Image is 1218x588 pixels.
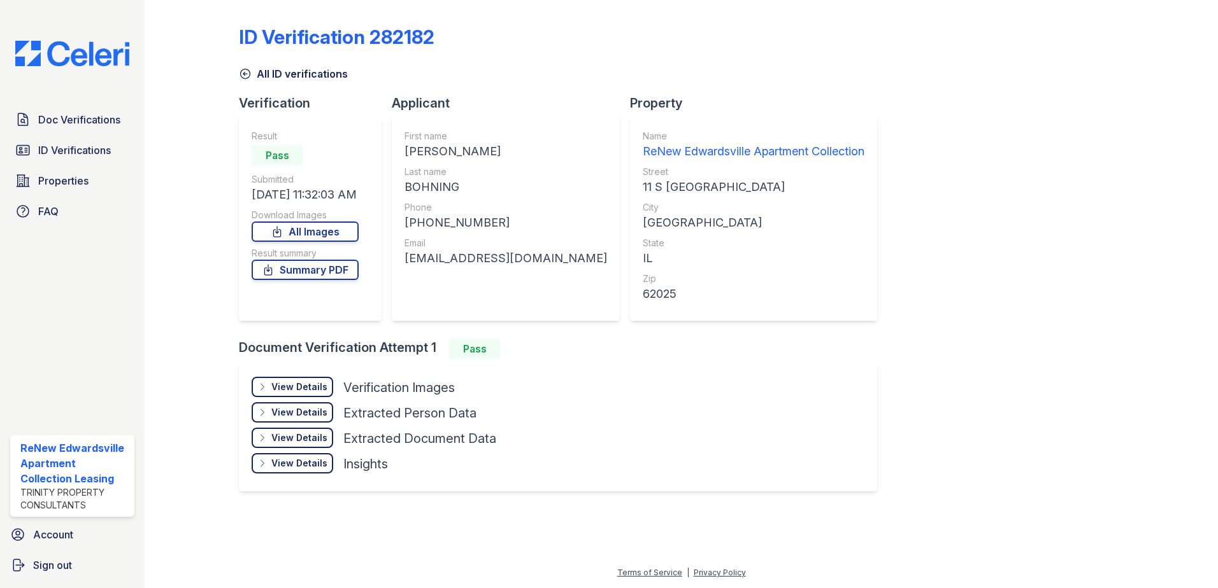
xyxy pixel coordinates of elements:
[643,201,864,214] div: City
[271,431,327,444] div: View Details
[405,143,607,160] div: [PERSON_NAME]
[38,204,59,219] span: FAQ
[38,143,111,158] span: ID Verifications
[252,221,359,242] a: All Images
[343,379,455,396] div: Verification Images
[343,455,388,473] div: Insights
[5,552,140,578] a: Sign out
[405,165,607,178] div: Last name
[20,486,129,512] div: Trinity Property Consultants
[405,130,607,143] div: First name
[239,25,434,48] div: ID Verification 282182
[405,201,607,214] div: Phone
[252,173,359,186] div: Submitted
[252,145,303,165] div: Pass
[643,143,864,160] div: ReNew Edwardsville Apartment Collection
[643,178,864,196] div: 11 S [GEOGRAPHIC_DATA]
[643,272,864,285] div: Zip
[687,568,689,577] div: |
[5,41,140,66] img: CE_Logo_Blue-a8612792a0a2168367f1c8372b55b34899dd931a85d93a1a3d3e32e68fde9ad4.png
[271,406,327,419] div: View Details
[643,249,864,267] div: IL
[643,130,864,160] a: Name ReNew Edwardsville Apartment Collection
[20,440,129,486] div: ReNew Edwardsville Apartment Collection Leasing
[271,381,327,393] div: View Details
[617,568,682,577] a: Terms of Service
[252,130,359,143] div: Result
[239,66,348,81] a: All ID verifications
[643,165,864,178] div: Street
[643,130,864,143] div: Name
[10,107,134,132] a: Doc Verifications
[10,199,134,224] a: FAQ
[38,173,89,188] span: Properties
[405,178,607,196] div: BOHNING
[252,260,359,280] a: Summary PDF
[405,214,607,232] div: [PHONE_NUMBER]
[33,527,73,542] span: Account
[239,339,887,359] div: Document Verification Attempt 1
[630,94,887,112] div: Property
[271,457,327,470] div: View Details
[252,186,359,204] div: [DATE] 11:32:03 AM
[392,94,630,112] div: Applicant
[343,430,496,447] div: Extracted Document Data
[343,404,476,422] div: Extracted Person Data
[405,237,607,249] div: Email
[405,249,607,267] div: [EMAIL_ADDRESS][DOMAIN_NAME]
[239,94,392,112] div: Verification
[643,237,864,249] div: State
[33,557,72,573] span: Sign out
[643,285,864,303] div: 62025
[643,214,864,232] div: [GEOGRAPHIC_DATA]
[5,522,140,547] a: Account
[449,339,500,359] div: Pass
[252,209,359,221] div: Download Images
[694,568,746,577] a: Privacy Policy
[252,247,359,260] div: Result summary
[10,137,134,163] a: ID Verifications
[10,168,134,193] a: Properties
[38,112,120,127] span: Doc Verifications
